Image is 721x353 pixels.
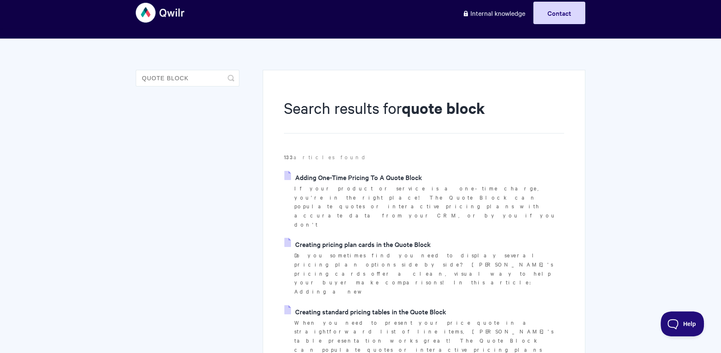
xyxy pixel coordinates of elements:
a: Contact [533,2,585,24]
a: Creating standard pricing tables in the Quote Block [284,305,446,318]
h1: Search results for [284,97,564,133]
p: If your product or service is a one-time charge, you're in the right place! The Quote Block can p... [294,184,564,229]
p: Do you sometimes find you need to display several pricing plan options side by side? [PERSON_NAME... [294,251,564,296]
a: Creating pricing plan cards in the Quote Block [284,238,431,250]
strong: quote block [402,98,485,118]
iframe: Toggle Customer Support [661,311,704,336]
input: Search [136,70,239,86]
a: Internal knowledge [456,2,532,24]
p: articles found [284,153,564,162]
strong: 133 [284,153,293,161]
a: Adding One-Time Pricing To A Quote Block [284,171,422,183]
